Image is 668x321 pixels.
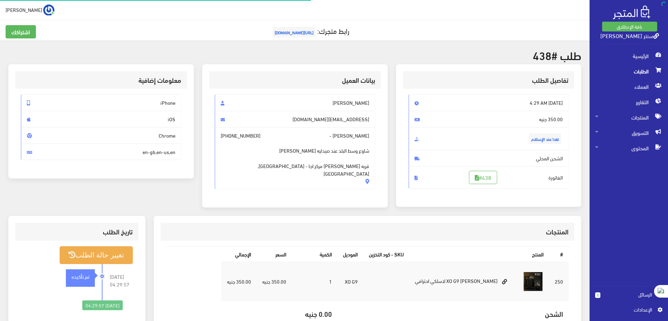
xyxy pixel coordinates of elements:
h3: معلومات إضافية [21,77,181,83]
td: XO G9 [PERSON_NAME] لاسلكي احترافي [409,262,517,301]
span: 350.00 جنيه [409,111,569,127]
span: الرسائل [606,291,652,298]
a: التقارير [590,94,668,110]
strong: تم تأكيده [71,272,89,280]
a: اشتراكك [6,25,36,38]
span: المحتوى [595,140,662,156]
span: [PERSON_NAME] [215,94,375,111]
h2: طلب #438 [8,49,581,61]
a: #438 [469,171,497,184]
a: المحتوى [590,140,668,156]
a: سنتر [PERSON_NAME] [600,30,659,41]
button: تغيير حالة الطلب [60,246,133,264]
span: الشحن المحلي [409,150,569,167]
span: [PERSON_NAME] [6,5,42,14]
th: SKU - كود التخزين [363,247,409,262]
span: شاوع وسط البلد عند صيدليه [PERSON_NAME] قريه [PERSON_NAME] مركز اجا - [GEOGRAPHIC_DATA], [GEOGRAP... [221,139,369,177]
span: الطلبات [595,64,662,79]
h5: الشحن [343,310,563,318]
span: en-gb,en-us,en [21,144,181,160]
a: ... [PERSON_NAME] [6,4,54,15]
span: التقارير [595,94,662,110]
a: الرئيسية [590,48,668,64]
span: التسويق [595,125,662,140]
a: المنتجات [590,110,668,125]
h5: 0.00 جنيه [297,310,332,318]
span: الرئيسية [595,48,662,64]
td: XO G9 [337,262,363,301]
span: العملاء [595,79,662,94]
span: [URL][DOMAIN_NAME] [273,27,316,37]
span: [DATE] 04:29:57 [110,273,133,288]
th: اﻹجمالي [221,247,257,262]
span: [EMAIL_ADDRESS][DOMAIN_NAME] [215,111,375,127]
th: الكمية [292,247,337,262]
a: اﻹعدادات [595,306,662,317]
h3: بيانات العميل [215,77,375,83]
a: باقة الإنطلاق [602,22,657,31]
img: . [613,6,650,19]
span: الفاتورة [409,166,569,189]
a: 1 الرسائل [595,291,662,306]
th: الموديل [337,247,363,262]
h3: تفاصيل الطلب [409,77,569,83]
span: 1 [595,292,600,298]
span: [DATE] 4:29 AM [409,94,569,111]
td: 350.00 جنيه [221,262,257,301]
h3: المنتجات [166,228,569,235]
span: المنتجات [595,110,662,125]
a: رابط متجرك:[URL][DOMAIN_NAME] [271,24,349,37]
h3: تاريخ الطلب [21,228,133,235]
span: [PERSON_NAME] - [215,127,375,189]
td: 350.00 جنيه [257,262,292,301]
th: السعر [257,247,292,262]
div: [DATE] 04:29:57 [82,300,123,310]
span: iOS [21,111,181,127]
th: المنتج [409,247,549,262]
td: 250 [549,262,569,301]
a: الطلبات [590,64,668,79]
span: Chrome [21,127,181,144]
span: [PHONE_NUMBER] [221,132,260,139]
span: اﻹعدادات [601,306,652,313]
span: نقدا عند الإستلام [529,133,561,144]
a: العملاء [590,79,668,94]
th: # [549,247,569,262]
td: 1 [292,262,337,301]
span: iPhone [21,94,181,111]
img: ... [43,5,54,16]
